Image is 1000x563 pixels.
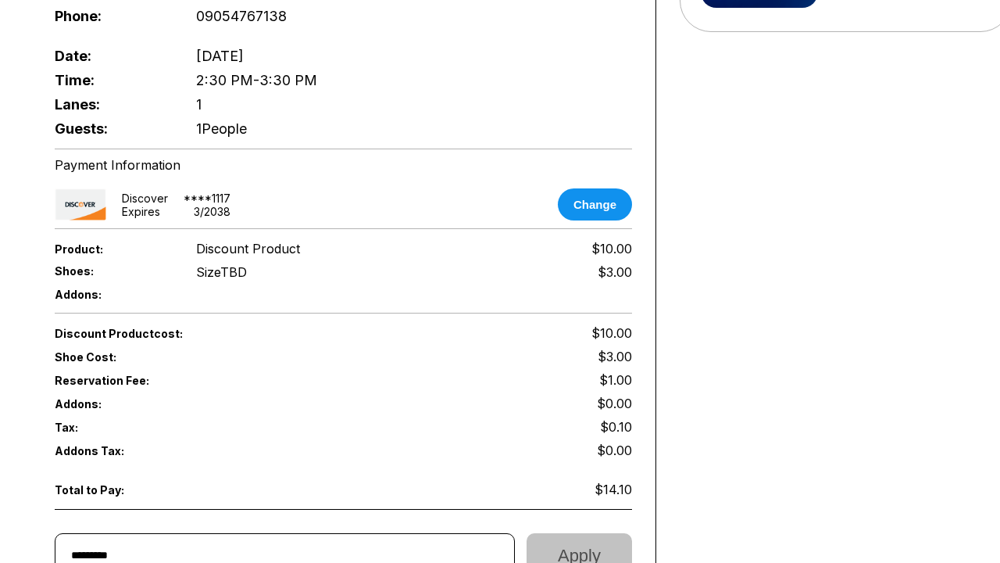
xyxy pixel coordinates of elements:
span: 09054767138 [196,8,287,24]
span: Discount Product [196,241,300,256]
span: Product: [55,242,170,256]
span: $0.00 [597,443,632,458]
span: Phone: [55,8,170,24]
div: Size TBD [196,264,247,280]
span: Shoe Cost: [55,350,170,364]
span: Time: [55,72,170,88]
div: Payment Information [55,157,632,173]
span: 1 [196,96,202,113]
span: Reservation Fee: [55,374,344,387]
span: Discount Product cost: [55,327,344,340]
span: Addons Tax: [55,444,170,457]
button: Change [558,188,632,221]
span: Tax: [55,421,170,434]
img: card [55,188,106,221]
span: Addons: [55,397,170,411]
span: $14.10 [595,482,632,497]
div: $3.00 [598,264,632,280]
span: $10.00 [591,241,632,256]
div: discover [122,192,168,205]
div: 3 / 2038 [194,205,230,218]
span: 2:30 PM - 3:30 PM [196,72,317,88]
span: Date: [55,48,170,64]
span: $3.00 [598,349,632,364]
span: $0.00 [597,396,632,411]
span: Guests: [55,120,170,137]
span: $1.00 [599,372,632,388]
span: Shoes: [55,264,170,278]
span: 1 People [196,120,247,137]
span: Total to Pay: [55,483,170,497]
span: [DATE] [196,48,244,64]
span: $0.10 [600,419,632,435]
span: $10.00 [591,325,632,341]
span: Lanes: [55,96,170,113]
div: Expires [122,205,160,218]
span: Addons: [55,288,170,301]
